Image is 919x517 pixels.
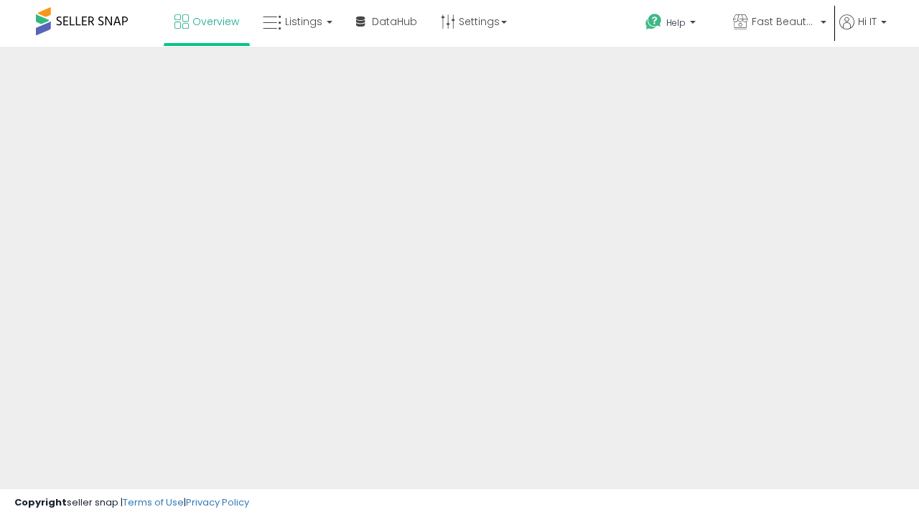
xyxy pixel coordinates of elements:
[645,13,663,31] i: Get Help
[186,495,249,509] a: Privacy Policy
[666,17,686,29] span: Help
[839,14,887,47] a: Hi IT
[123,495,184,509] a: Terms of Use
[752,14,816,29] span: Fast Beauty ([GEOGRAPHIC_DATA])
[372,14,417,29] span: DataHub
[192,14,239,29] span: Overview
[285,14,322,29] span: Listings
[14,496,249,510] div: seller snap | |
[14,495,67,509] strong: Copyright
[634,2,720,47] a: Help
[858,14,877,29] span: Hi IT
